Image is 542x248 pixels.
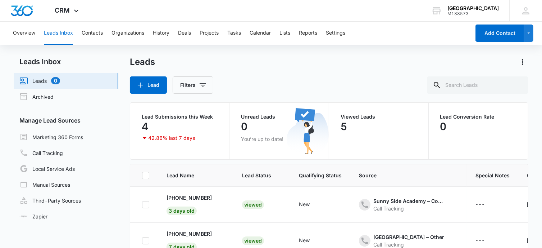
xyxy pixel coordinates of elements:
h3: Manage Lead Sources [14,116,118,125]
div: [GEOGRAPHIC_DATA] – Other [373,233,444,241]
button: Actions [517,56,528,68]
button: Reports [299,22,317,45]
div: - - Select to Edit Field [475,200,498,209]
span: Special Notes [475,172,510,179]
a: Zapier [19,213,47,220]
button: Add Contact [475,25,524,42]
button: History [153,22,169,45]
span: Lead Name [167,172,214,179]
div: --- [475,200,485,209]
div: New [299,200,310,208]
a: Local Service Ads [19,164,75,173]
div: - - Select to Edit Field [475,236,498,245]
button: Settings [326,22,345,45]
input: Search Leads [427,76,528,94]
button: Filters [173,76,213,94]
span: Source [359,172,448,179]
span: Lead Status [242,172,271,179]
h2: Leads Inbox [14,56,118,67]
div: account name [447,5,499,11]
button: Deals [178,22,191,45]
p: [PHONE_NUMBER] [167,194,212,201]
div: --- [475,236,485,245]
div: - - Select to Edit Field [299,200,323,209]
div: Viewed [242,200,264,209]
button: Tasks [227,22,241,45]
p: 0 [241,121,247,132]
p: Lead Conversion Rate [440,114,517,119]
p: 4 [142,121,148,132]
a: Marketing 360 Forms [19,133,83,141]
a: Leads0 [19,76,60,85]
div: New [299,236,310,244]
span: Qualifying Status [299,172,342,179]
p: [PHONE_NUMBER] [167,230,212,238]
span: 3 days old [167,207,197,215]
button: Lists [279,22,290,45]
a: Manual Sources [19,180,70,189]
div: - - Select to Edit Field [167,194,225,215]
p: 5 [341,121,347,132]
p: You’re up to date! [241,135,317,143]
p: Viewed Leads [341,114,417,119]
div: Sunny Side Academy – Content [373,197,445,205]
button: Contacts [82,22,103,45]
p: Unread Leads [241,114,317,119]
span: CRM [55,6,70,14]
div: Viewed [242,236,264,245]
h1: Leads [130,57,155,67]
a: [PHONE_NUMBER]3 days old [167,194,212,214]
div: Call Tracking [373,205,445,212]
p: 0 [440,121,447,132]
a: Viewed [242,201,264,208]
button: Lead [130,76,167,94]
div: - - Select to Edit Field [359,197,458,212]
div: - - Select to Edit Field [299,236,323,245]
a: Third-Party Sources [19,196,81,205]
button: Leads Inbox [44,22,73,45]
a: Viewed [242,238,264,244]
button: Overview [13,22,35,45]
button: Calendar [250,22,271,45]
p: Lead Submissions this Week [142,114,218,119]
button: Projects [200,22,219,45]
button: Organizations [111,22,144,45]
div: account id [447,11,499,16]
a: Call Tracking [19,149,63,157]
a: Archived [19,92,54,101]
p: 42.86% last 7 days [148,136,195,141]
